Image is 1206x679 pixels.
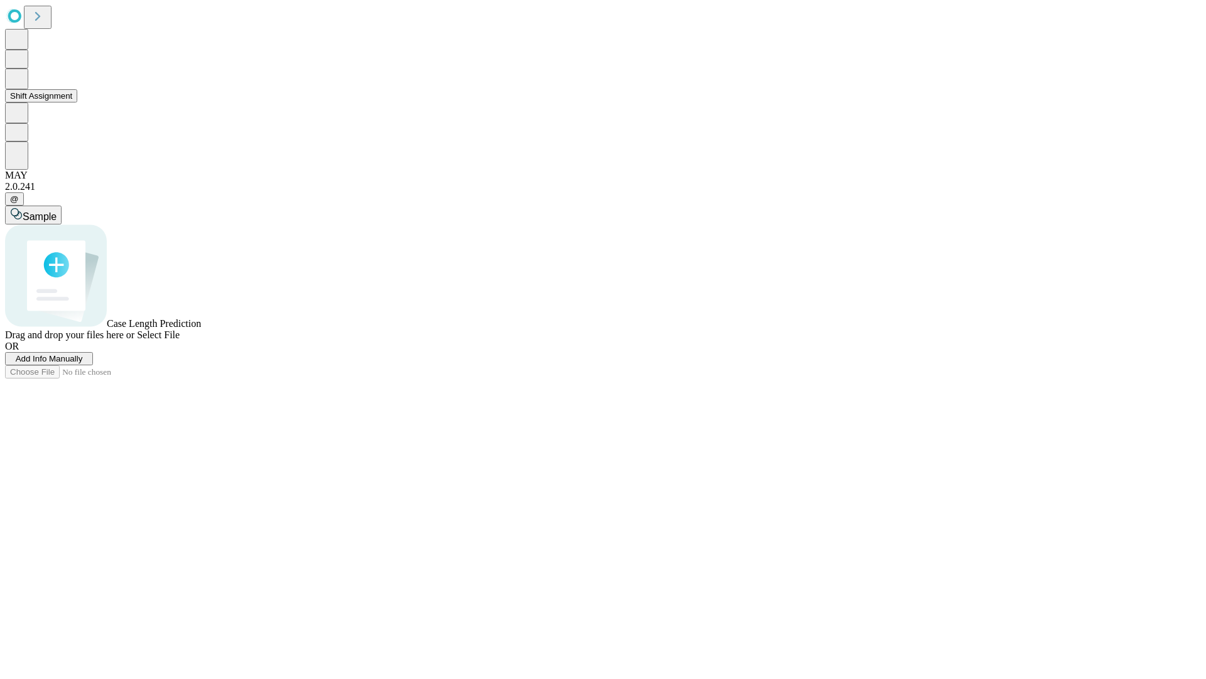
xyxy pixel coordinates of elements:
[23,211,57,222] span: Sample
[137,329,180,340] span: Select File
[5,329,134,340] span: Drag and drop your files here or
[5,206,62,224] button: Sample
[5,341,19,351] span: OR
[5,352,93,365] button: Add Info Manually
[5,170,1201,181] div: MAY
[107,318,201,329] span: Case Length Prediction
[16,354,83,363] span: Add Info Manually
[5,89,77,102] button: Shift Assignment
[5,192,24,206] button: @
[5,181,1201,192] div: 2.0.241
[10,194,19,204] span: @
